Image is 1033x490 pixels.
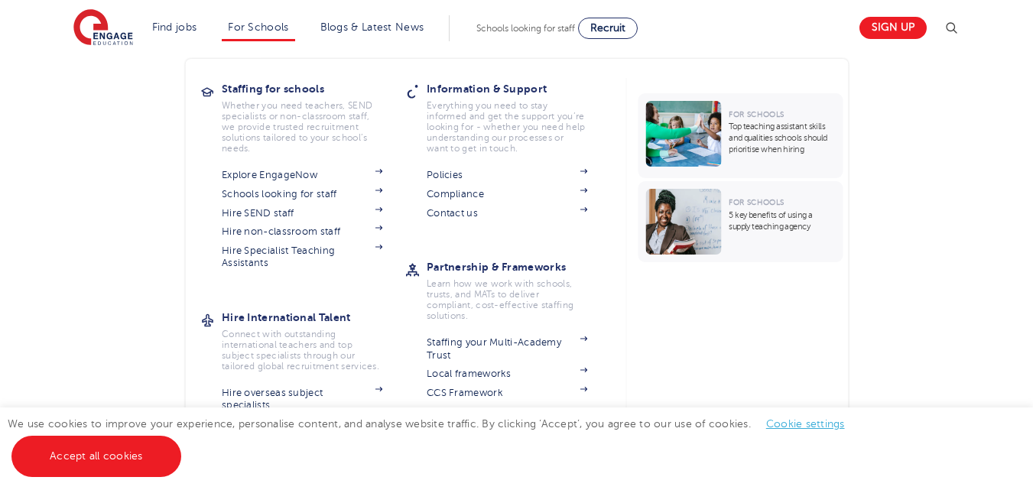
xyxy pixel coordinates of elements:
[222,307,405,328] h3: Hire International Talent
[222,78,405,99] h3: Staffing for schools
[222,226,382,238] a: Hire non-classroom staff
[427,387,587,399] a: CCS Framework
[427,207,587,219] a: Contact us
[222,188,382,200] a: Schools looking for staff
[222,78,405,154] a: Staffing for schoolsWhether you need teachers, SEND specialists or non-classroom staff, we provid...
[222,245,382,270] a: Hire Specialist Teaching Assistants
[8,418,860,462] span: We use cookies to improve your experience, personalise content, and analyse website traffic. By c...
[427,78,610,99] h3: Information & Support
[427,78,610,154] a: Information & SupportEverything you need to stay informed and get the support you’re looking for ...
[729,110,784,118] span: For Schools
[638,93,846,178] a: For SchoolsTop teaching assistant skills and qualities schools should prioritise when hiring
[11,436,181,477] a: Accept all cookies
[427,256,610,277] h3: Partnership & Frameworks
[222,207,382,219] a: Hire SEND staff
[729,209,835,232] p: 5 key benefits of using a supply teaching agency
[427,368,587,380] a: Local frameworks
[427,256,610,321] a: Partnership & FrameworksLearn how we work with schools, trusts, and MATs to deliver compliant, co...
[222,387,382,412] a: Hire overseas subject specialists
[578,18,638,39] a: Recruit
[222,100,382,154] p: Whether you need teachers, SEND specialists or non-classroom staff, we provide trusted recruitmen...
[152,21,197,33] a: Find jobs
[766,418,845,430] a: Cookie settings
[427,336,587,362] a: Staffing your Multi-Academy Trust
[427,100,587,154] p: Everything you need to stay informed and get the support you’re looking for - whether you need he...
[73,9,133,47] img: Engage Education
[222,307,405,372] a: Hire International TalentConnect with outstanding international teachers and top subject speciali...
[859,17,927,39] a: Sign up
[320,21,424,33] a: Blogs & Latest News
[427,169,587,181] a: Policies
[427,278,587,321] p: Learn how we work with schools, trusts, and MATs to deliver compliant, cost-effective staffing so...
[729,198,784,206] span: For Schools
[222,169,382,181] a: Explore EngageNow
[638,181,846,262] a: For Schools5 key benefits of using a supply teaching agency
[729,121,835,155] p: Top teaching assistant skills and qualities schools should prioritise when hiring
[222,329,382,372] p: Connect with outstanding international teachers and top subject specialists through our tailored ...
[476,23,575,34] span: Schools looking for staff
[228,21,288,33] a: For Schools
[590,22,625,34] span: Recruit
[427,188,587,200] a: Compliance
